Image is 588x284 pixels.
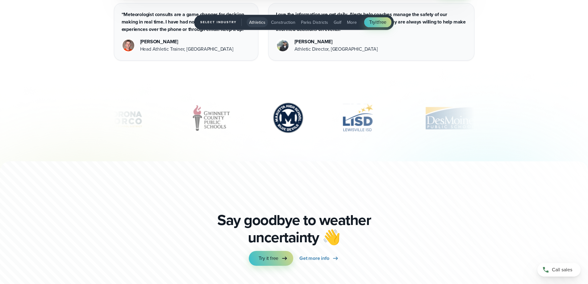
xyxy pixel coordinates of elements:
span: Parks Districts [301,19,328,26]
a: Call sales [537,263,581,277]
span: Golf [334,19,341,26]
img: Wartburg College Headshot [123,40,134,51]
a: Tryitfree [364,17,391,27]
div: 4 of 10 [269,103,307,134]
div: Athletic Director, [GEOGRAPHIC_DATA] [294,45,378,53]
span: Select Industry [200,19,242,26]
button: Parks Districts [298,17,331,27]
div: 2 of 10 [65,103,153,134]
a: Get more info [299,251,339,266]
img: Gwinnett-County-Public-Schools.svg [182,103,240,134]
p: “Meteorologist consults are a game changer for decision making in real time. I have had nothing b... [122,11,251,33]
span: Try it free [259,255,278,262]
img: Marietta-High-School.svg [269,103,307,134]
span: More [347,19,357,26]
div: slideshow [114,103,474,137]
img: Corona-Norco-Unified-School-District.svg [65,103,153,134]
button: Construction [269,17,298,27]
span: Try free [369,19,386,26]
div: 6 of 10 [408,103,496,134]
div: Head Athletic Trainer, [GEOGRAPHIC_DATA] [140,45,233,53]
span: Call sales [552,266,572,273]
div: 3 of 10 [182,103,240,134]
span: Construction [271,19,295,26]
img: Cathedral High School Headshot [277,40,289,51]
img: Lewisville ISD logo [337,103,378,134]
span: Get more info [299,255,329,262]
p: Say goodbye to weather uncertainty 👋 [215,211,373,246]
span: it [375,19,378,26]
img: Des-Moines-Public-Schools.svg [408,103,496,134]
div: [PERSON_NAME] [140,38,233,45]
a: Try it free [249,251,293,266]
button: Golf [331,17,344,27]
span: Athletics [249,19,265,26]
div: 5 of 10 [337,103,378,134]
button: Athletics [247,17,268,27]
button: More [344,17,359,27]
